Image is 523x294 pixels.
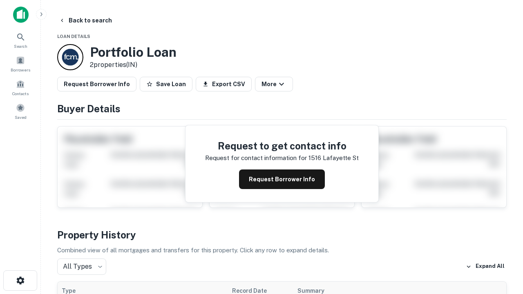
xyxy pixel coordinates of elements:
p: Combined view of all mortgages and transfers for this property. Click any row to expand details. [57,245,507,255]
a: Borrowers [2,53,38,75]
span: Loan Details [57,34,90,39]
p: 1516 lafayette st [308,153,359,163]
h3: Portfolio Loan [90,45,177,60]
span: Contacts [12,90,29,97]
img: capitalize-icon.png [13,7,29,23]
p: 2 properties (IN) [90,60,177,70]
a: Contacts [2,76,38,98]
button: Save Loan [140,77,192,91]
button: Request Borrower Info [57,77,136,91]
a: Saved [2,100,38,122]
span: Saved [15,114,27,120]
h4: Buyer Details [57,101,507,116]
h4: Request to get contact info [205,138,359,153]
iframe: Chat Widget [482,229,523,268]
button: Request Borrower Info [239,169,325,189]
span: Search [14,43,27,49]
button: More [255,77,293,91]
a: Search [2,29,38,51]
span: Borrowers [11,67,30,73]
div: All Types [57,258,106,275]
h4: Property History [57,227,507,242]
button: Export CSV [196,77,252,91]
button: Back to search [56,13,115,28]
p: Request for contact information for [205,153,307,163]
button: Expand All [464,261,507,273]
